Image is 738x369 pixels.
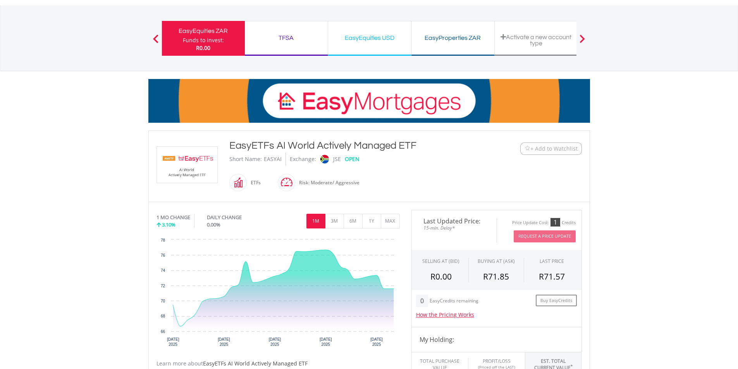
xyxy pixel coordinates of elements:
[362,214,381,228] button: 1Y
[157,360,400,367] div: Learn more about
[525,146,530,151] img: Watchlist
[160,299,165,303] text: 70
[290,153,316,166] div: Exchange:
[418,224,491,232] span: 15-min. Delay*
[430,298,478,305] div: EasyCredits remaining
[540,258,564,264] div: LAST PRICE
[162,221,175,228] span: 3.10%
[333,153,341,166] div: JSE
[550,218,560,227] div: 1
[512,220,549,226] div: Price Update Cost:
[247,173,261,192] div: ETFs
[157,236,400,352] svg: Interactive chart
[320,337,332,347] text: [DATE] 2025
[167,337,179,347] text: [DATE] 2025
[325,214,344,228] button: 3M
[416,311,474,318] a: How the Pricing Works
[514,230,576,242] button: Request A Price Update
[381,214,400,228] button: MAX
[160,330,165,334] text: 66
[562,220,576,226] div: Credits
[344,214,363,228] button: 6M
[333,33,406,43] div: EasyEquities USD
[420,335,574,344] h4: My Holding:
[418,218,491,224] span: Last Updated Price:
[160,238,165,242] text: 78
[160,253,165,257] text: 76
[370,337,383,347] text: [DATE] 2025
[160,284,165,288] text: 72
[157,236,400,352] div: Chart. Highcharts interactive chart.
[196,44,210,51] span: R0.00
[416,295,428,307] div: 0
[203,360,308,367] span: EasyETFs AI World Actively Managed ETF
[320,155,329,163] img: jse.png
[345,153,360,166] div: OPEN
[167,26,240,36] div: EasyEquities ZAR
[249,33,323,43] div: TFSA
[520,142,582,155] button: Watchlist + Add to Watchlist
[207,221,220,228] span: 0.00%
[158,147,216,183] img: EQU.ZA.EASYAI.png
[268,337,281,347] text: [DATE] 2025
[478,258,515,264] span: BUYING AT (ASK)
[160,268,165,273] text: 74
[416,33,490,43] div: EasyProperties ZAR
[430,271,452,282] span: R0.00
[483,271,509,282] span: R71.85
[229,153,262,166] div: Short Name:
[539,271,565,282] span: R71.57
[229,139,473,153] div: EasyETFs AI World Actively Managed ETF
[183,36,224,44] div: Funds to invest:
[422,258,459,264] div: SELLING AT (BID)
[157,214,190,221] div: 1 MO CHANGE
[530,145,578,153] span: + Add to Watchlist
[207,214,268,221] div: DAILY CHANGE
[218,337,230,347] text: [DATE] 2025
[264,153,282,166] div: EASYAI
[306,214,325,228] button: 1M
[474,358,519,364] div: Profit/Loss
[160,314,165,318] text: 68
[536,295,577,307] a: Buy EasyCredits
[499,34,573,46] div: Activate a new account type
[295,173,360,192] div: Risk: Moderate/ Aggressive
[148,79,590,123] img: EasyMortage Promotion Banner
